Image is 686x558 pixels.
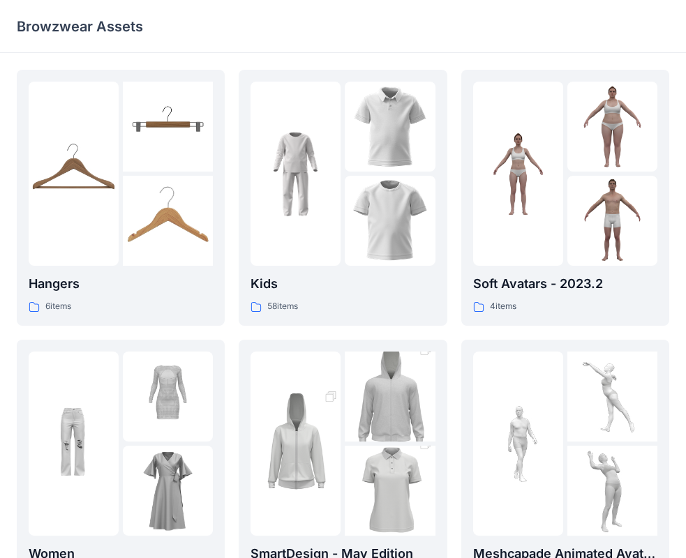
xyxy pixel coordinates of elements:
[473,129,563,219] img: folder 1
[17,17,143,36] p: Browzwear Assets
[251,376,341,511] img: folder 1
[29,398,119,488] img: folder 1
[473,398,563,488] img: folder 1
[123,176,213,266] img: folder 3
[123,82,213,172] img: folder 2
[45,299,71,314] p: 6 items
[239,70,447,326] a: folder 1folder 2folder 3Kids58items
[17,70,225,326] a: folder 1folder 2folder 3Hangers6items
[123,446,213,536] img: folder 3
[251,129,341,219] img: folder 1
[567,446,657,536] img: folder 3
[567,352,657,442] img: folder 2
[473,274,657,294] p: Soft Avatars - 2023.2
[461,70,669,326] a: folder 1folder 2folder 3Soft Avatars - 2023.24items
[345,82,435,172] img: folder 2
[267,299,298,314] p: 58 items
[29,274,213,294] p: Hangers
[490,299,516,314] p: 4 items
[567,176,657,266] img: folder 3
[567,82,657,172] img: folder 2
[345,329,435,465] img: folder 2
[345,176,435,266] img: folder 3
[123,352,213,442] img: folder 2
[251,274,435,294] p: Kids
[29,129,119,219] img: folder 1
